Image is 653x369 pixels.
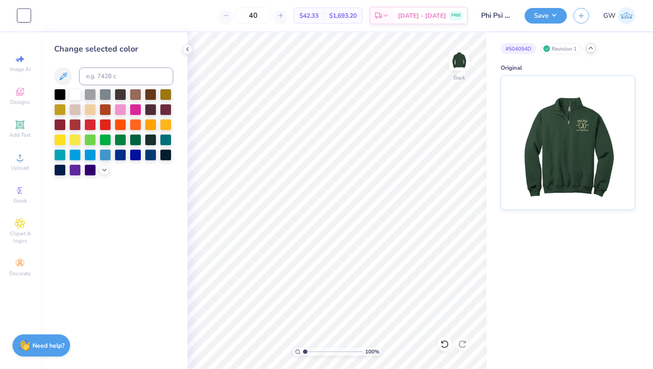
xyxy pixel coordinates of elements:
div: Revision 1 [541,43,581,54]
strong: Need help? [32,341,64,350]
div: Change selected color [54,43,173,55]
img: Original [513,76,623,210]
input: e.g. 7428 c [79,67,173,85]
button: Save [525,8,567,24]
span: Image AI [10,66,31,73]
span: Upload [11,164,29,171]
span: GW [603,11,616,21]
span: $42.33 [299,11,319,20]
img: Back [450,52,468,69]
span: Greek [13,197,27,204]
div: Original [501,64,635,73]
span: Decorate [9,270,31,277]
span: [DATE] - [DATE] [398,11,446,20]
span: 100 % [365,348,379,356]
span: Clipart & logos [4,230,36,244]
span: Designs [10,99,30,106]
input: – – [236,8,271,24]
span: Add Text [9,131,31,139]
span: $1,693.20 [329,11,357,20]
a: GW [603,7,635,24]
div: # 504094D [501,43,536,54]
div: Back [454,74,465,82]
img: Gray Willits [618,7,635,24]
span: FREE [451,12,461,19]
input: Untitled Design [474,7,518,24]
